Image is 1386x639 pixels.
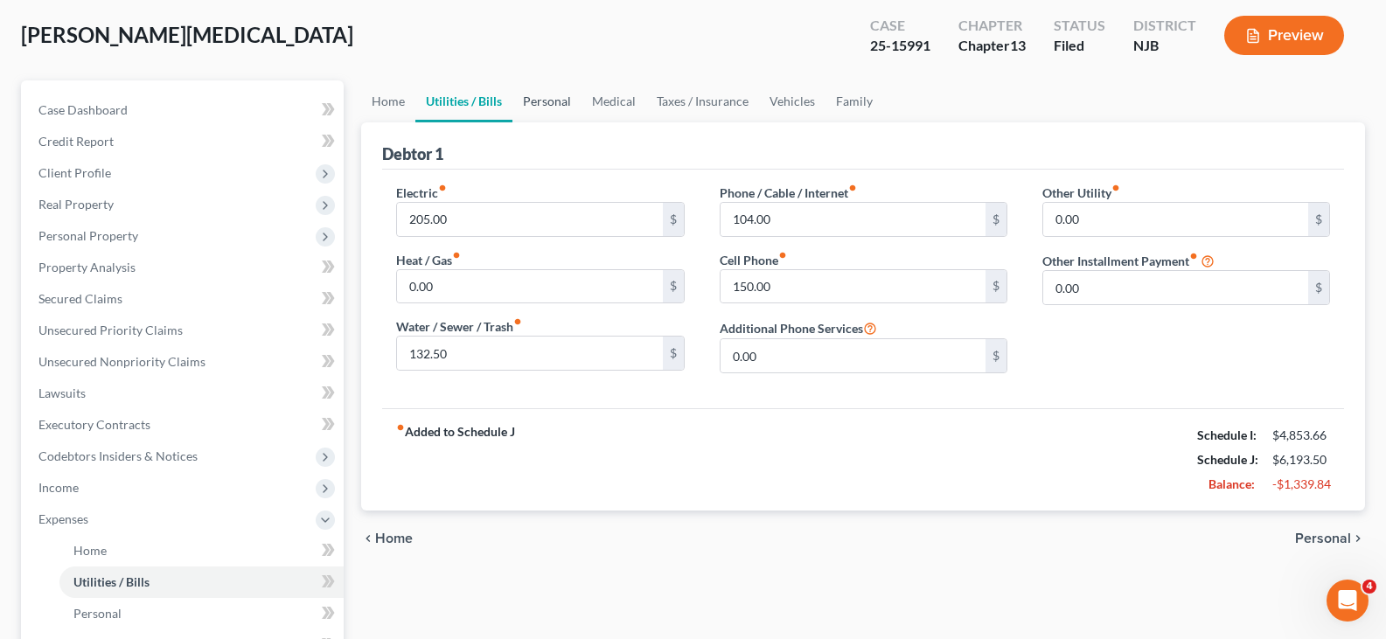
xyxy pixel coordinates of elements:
[1197,452,1258,467] strong: Schedule J:
[361,531,375,545] i: chevron_left
[38,448,198,463] span: Codebtors Insiders & Notices
[415,80,512,122] a: Utilities / Bills
[986,270,1006,303] div: $
[396,423,405,432] i: fiber_manual_record
[646,80,759,122] a: Taxes / Insurance
[1224,16,1344,55] button: Preview
[663,337,684,370] div: $
[38,323,183,337] span: Unsecured Priority Claims
[870,16,930,36] div: Case
[759,80,825,122] a: Vehicles
[59,598,344,629] a: Personal
[396,251,461,269] label: Heat / Gas
[1043,203,1308,236] input: --
[958,16,1026,36] div: Chapter
[24,315,344,346] a: Unsecured Priority Claims
[361,531,413,545] button: chevron_left Home
[1295,531,1351,545] span: Personal
[663,270,684,303] div: $
[513,317,522,326] i: fiber_manual_record
[382,143,443,164] div: Debtor 1
[59,566,344,598] a: Utilities / Bills
[1308,271,1329,304] div: $
[396,423,515,497] strong: Added to Schedule J
[1043,271,1308,304] input: --
[38,354,205,369] span: Unsecured Nonpriority Claims
[396,184,447,202] label: Electric
[1272,476,1330,493] div: -$1,339.84
[38,480,79,495] span: Income
[73,543,107,558] span: Home
[38,417,150,432] span: Executory Contracts
[1327,580,1369,622] iframe: Intercom live chat
[720,184,857,202] label: Phone / Cable / Internet
[1362,580,1376,594] span: 4
[1272,427,1330,444] div: $4,853.66
[512,80,582,122] a: Personal
[24,378,344,409] a: Lawsuits
[1308,203,1329,236] div: $
[438,184,447,192] i: fiber_manual_record
[24,346,344,378] a: Unsecured Nonpriority Claims
[38,385,86,400] span: Lawsuits
[1042,252,1198,270] label: Other Installment Payment
[24,94,344,126] a: Case Dashboard
[778,251,787,260] i: fiber_manual_record
[24,126,344,157] a: Credit Report
[870,36,930,56] div: 25-15991
[397,203,662,236] input: --
[59,535,344,566] a: Home
[24,252,344,283] a: Property Analysis
[1054,36,1105,56] div: Filed
[1133,16,1196,36] div: District
[38,165,111,180] span: Client Profile
[825,80,883,122] a: Family
[1133,36,1196,56] div: NJB
[1189,252,1198,260] i: fiber_manual_record
[986,339,1006,372] div: $
[986,203,1006,236] div: $
[375,531,413,545] span: Home
[21,22,353,47] span: [PERSON_NAME][MEDICAL_DATA]
[663,203,684,236] div: $
[38,134,114,149] span: Credit Report
[1295,531,1365,545] button: Personal chevron_right
[958,36,1026,56] div: Chapter
[24,283,344,315] a: Secured Claims
[38,260,136,274] span: Property Analysis
[24,409,344,441] a: Executory Contracts
[73,606,122,621] span: Personal
[721,203,986,236] input: --
[721,270,986,303] input: --
[848,184,857,192] i: fiber_manual_record
[1272,451,1330,469] div: $6,193.50
[397,337,662,370] input: --
[1042,184,1120,202] label: Other Utility
[361,80,415,122] a: Home
[38,197,114,212] span: Real Property
[721,339,986,372] input: --
[720,251,787,269] label: Cell Phone
[38,291,122,306] span: Secured Claims
[1208,476,1255,491] strong: Balance:
[1054,16,1105,36] div: Status
[396,317,522,336] label: Water / Sewer / Trash
[397,270,662,303] input: --
[38,511,88,526] span: Expenses
[73,574,150,589] span: Utilities / Bills
[38,228,138,243] span: Personal Property
[38,102,128,117] span: Case Dashboard
[582,80,646,122] a: Medical
[452,251,461,260] i: fiber_manual_record
[720,317,877,338] label: Additional Phone Services
[1351,531,1365,545] i: chevron_right
[1197,427,1257,442] strong: Schedule I:
[1111,184,1120,192] i: fiber_manual_record
[1010,37,1026,53] span: 13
